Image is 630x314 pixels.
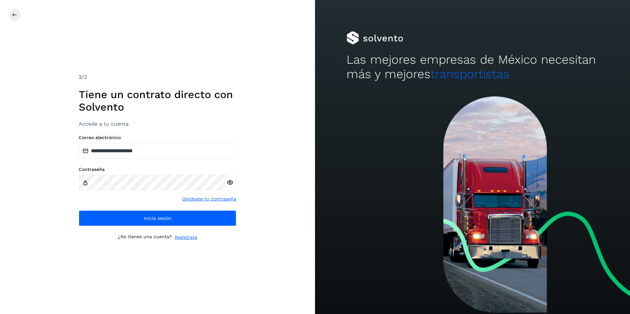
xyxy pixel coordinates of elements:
span: 2 [79,74,82,80]
span: transportistas [430,67,509,81]
h3: Accede a tu cuenta [79,121,236,127]
label: Contraseña [79,167,236,172]
label: Correo electrónico [79,135,236,140]
a: Regístrate [175,234,197,241]
a: Olvidaste tu contraseña [182,196,236,202]
button: Inicia sesión [79,210,236,226]
div: /2 [79,73,236,81]
span: Inicia sesión [144,216,172,220]
h2: Las mejores empresas de México necesitan más y mejores [346,52,598,82]
h1: Tiene un contrato directo con Solvento [79,88,236,114]
p: ¿No tienes una cuenta? [118,234,172,241]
